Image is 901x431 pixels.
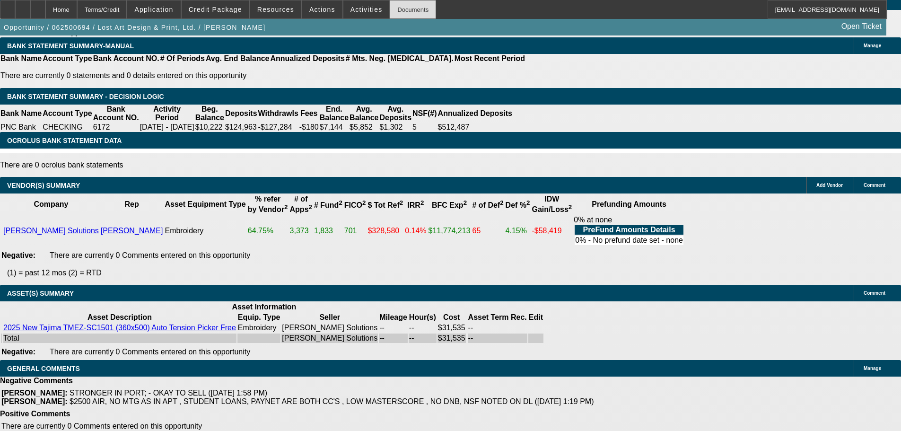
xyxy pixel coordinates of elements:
b: FICO [344,201,366,209]
td: $5,852 [349,123,379,132]
sup: 2 [362,199,366,206]
button: Credit Package [182,0,249,18]
th: Avg. Deposits [379,105,412,123]
th: Bank Account NO. [93,54,160,63]
th: # Mts. Neg. [MEDICAL_DATA]. [345,54,454,63]
b: Prefunding Amounts [592,200,666,208]
td: -- [409,323,437,333]
span: Resources [257,6,294,13]
span: STRONGER IN PORT; - OKAY TO SELL ([DATE] 1:58 PM) [70,389,267,397]
span: GENERAL COMMENTS [7,365,80,372]
th: Beg. Balance [195,105,225,123]
b: Asset Term Rec. [468,313,527,321]
sup: 2 [500,199,503,206]
span: There are currently 0 Comments entered on this opportunity [1,422,202,430]
th: Edit [528,313,543,322]
th: Asset Term Recommendation [468,313,527,322]
div: 0% at none [574,216,684,246]
td: 65 [472,215,504,246]
span: Activities [350,6,383,13]
td: 6172 [93,123,140,132]
th: Equip. Type [237,313,280,322]
b: Company [34,200,68,208]
a: [PERSON_NAME] Solutions [3,227,99,235]
span: Manage [864,43,881,48]
td: Embroidery [237,323,280,333]
p: There are currently 0 statements and 0 details entered on this opportunity [0,71,525,80]
td: [PERSON_NAME] Solutions [281,334,378,343]
sup: 2 [569,203,572,211]
span: Credit Package [189,6,242,13]
th: Deposits [225,105,258,123]
th: Avg. Balance [349,105,379,123]
span: Add Vendor [816,183,843,188]
span: VENDOR(S) SUMMARY [7,182,80,189]
button: Actions [302,0,342,18]
td: $7,144 [319,123,349,132]
span: ASSET(S) SUMMARY [7,290,74,297]
td: -- [409,334,437,343]
sup: 2 [464,199,467,206]
th: Avg. End Balance [205,54,270,63]
th: Withdrawls [258,105,299,123]
b: [PERSON_NAME]: [1,389,68,397]
th: Annualized Deposits [437,105,513,123]
th: Most Recent Period [454,54,525,63]
span: Actions [309,6,335,13]
a: 2025 New Tajima TMEZ-SC1501 (360x500) Auto Tension Picker Free [3,324,236,332]
b: BFC Exp [432,201,467,209]
td: 0.14% [404,215,427,246]
th: NSF(#) [412,105,437,123]
sup: 2 [339,199,342,206]
td: CHECKING [42,123,93,132]
b: IRR [407,201,424,209]
td: Embroidery [164,215,246,246]
sup: 2 [284,203,288,211]
td: -- [468,334,527,343]
span: Comment [864,183,885,188]
sup: 2 [309,203,312,211]
th: Account Type [42,54,93,63]
div: $512,487 [438,123,512,132]
b: [PERSON_NAME]: [1,397,68,405]
b: Negative: [1,348,35,356]
p: (1) = past 12 mos (2) = RTD [7,269,901,277]
th: Activity Period [140,105,195,123]
b: PreFund Amounts Details [583,226,675,234]
b: Mileage [379,313,407,321]
button: Activities [343,0,390,18]
b: # of Def [472,201,504,209]
button: Resources [250,0,301,18]
td: -$127,284 [258,123,299,132]
b: Rep [125,200,139,208]
span: OCROLUS BANK STATEMENT DATA [7,137,122,144]
span: BANK STATEMENT SUMMARY-MANUAL [7,42,134,50]
b: Def % [506,201,530,209]
td: 0% - No prefund date set - none [575,236,683,245]
b: Negative: [1,251,35,259]
td: [PERSON_NAME] Solutions [281,323,378,333]
td: -- [379,323,408,333]
span: Opportunity / 062500694 / Lost Art Design & Print, Ltd. / [PERSON_NAME] [4,24,265,31]
b: $ Tot Ref [367,201,403,209]
b: % refer by Vendor [248,195,288,213]
td: $328,580 [367,215,403,246]
td: $1,302 [379,123,412,132]
a: Open Ticket [838,18,885,35]
td: -$180 [299,123,319,132]
td: -- [379,334,408,343]
td: 3,373 [289,215,313,246]
th: End. Balance [319,105,349,123]
td: $31,535 [437,334,466,343]
span: Bank Statement Summary - Decision Logic [7,93,164,100]
td: 4.15% [505,215,531,246]
span: Manage [864,366,881,371]
td: -- [468,323,527,333]
span: Application [134,6,173,13]
a: [PERSON_NAME] [101,227,163,235]
b: Asset Description [87,313,152,321]
th: Annualized Deposits [270,54,345,63]
th: Fees [299,105,319,123]
td: $124,963 [225,123,258,132]
span: $2500 AIR, NO MTG AS IN APT , STUDENT LOANS, PAYNET ARE BOTH CC'S , LOW MASTERSCORE , NO DNB, NSF... [70,397,594,405]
